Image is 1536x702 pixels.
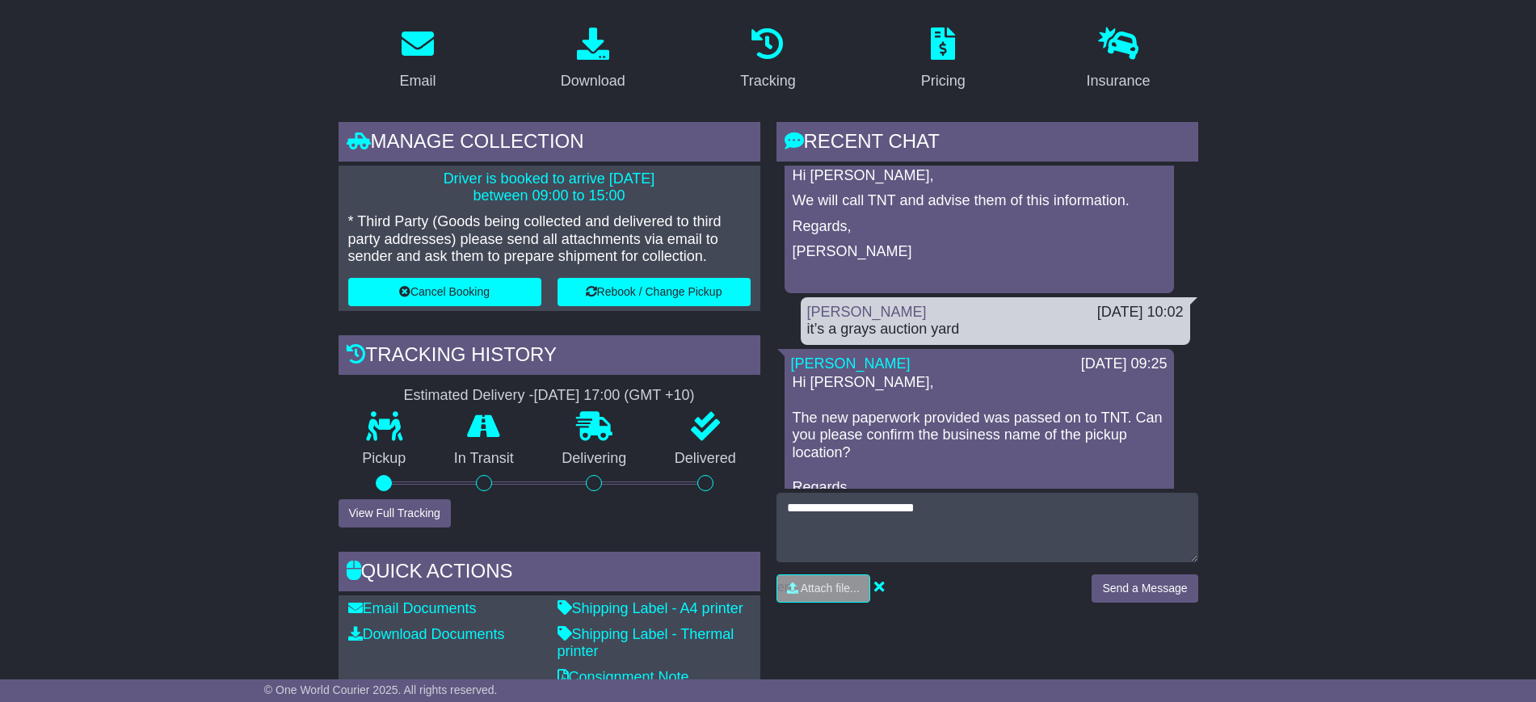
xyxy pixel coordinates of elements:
div: Manage collection [339,122,760,166]
div: [DATE] 10:02 [1097,304,1184,322]
a: Download Documents [348,626,505,642]
p: Hi [PERSON_NAME], The new paperwork provided was passed on to TNT. Can you please confirm the bus... [793,374,1166,514]
p: Regards, [793,218,1166,236]
p: We will call TNT and advise them of this information. [793,192,1166,210]
button: Rebook / Change Pickup [558,278,751,306]
a: Insurance [1076,22,1161,98]
a: Pricing [911,22,976,98]
a: [PERSON_NAME] [807,304,927,320]
a: Email Documents [348,600,477,616]
div: [DATE] 17:00 (GMT +10) [534,387,695,405]
button: Send a Message [1092,574,1197,603]
button: Cancel Booking [348,278,541,306]
div: Download [561,70,625,92]
div: Quick Actions [339,552,760,595]
div: Tracking history [339,335,760,379]
p: Driver is booked to arrive [DATE] between 09:00 to 15:00 [348,170,751,205]
div: it’s a grays auction yard [807,321,1184,338]
a: [PERSON_NAME] [791,355,911,372]
p: [PERSON_NAME] [793,243,1166,261]
a: Consignment Note [558,669,689,685]
p: In Transit [430,450,538,468]
button: View Full Tracking [339,499,451,528]
div: Pricing [921,70,966,92]
div: Email [399,70,436,92]
div: Estimated Delivery - [339,387,760,405]
a: Download [550,22,636,98]
a: Shipping Label - A4 printer [558,600,743,616]
a: Email [389,22,446,98]
span: © One World Courier 2025. All rights reserved. [264,683,498,696]
p: Hi [PERSON_NAME], [793,167,1166,185]
div: [DATE] 09:25 [1081,355,1168,373]
a: Shipping Label - Thermal printer [558,626,734,660]
div: Insurance [1087,70,1151,92]
div: Tracking [740,70,795,92]
div: RECENT CHAT [776,122,1198,166]
p: Delivered [650,450,760,468]
p: Pickup [339,450,431,468]
a: Tracking [730,22,806,98]
p: Delivering [538,450,651,468]
p: * Third Party (Goods being collected and delivered to third party addresses) please send all atta... [348,213,751,266]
